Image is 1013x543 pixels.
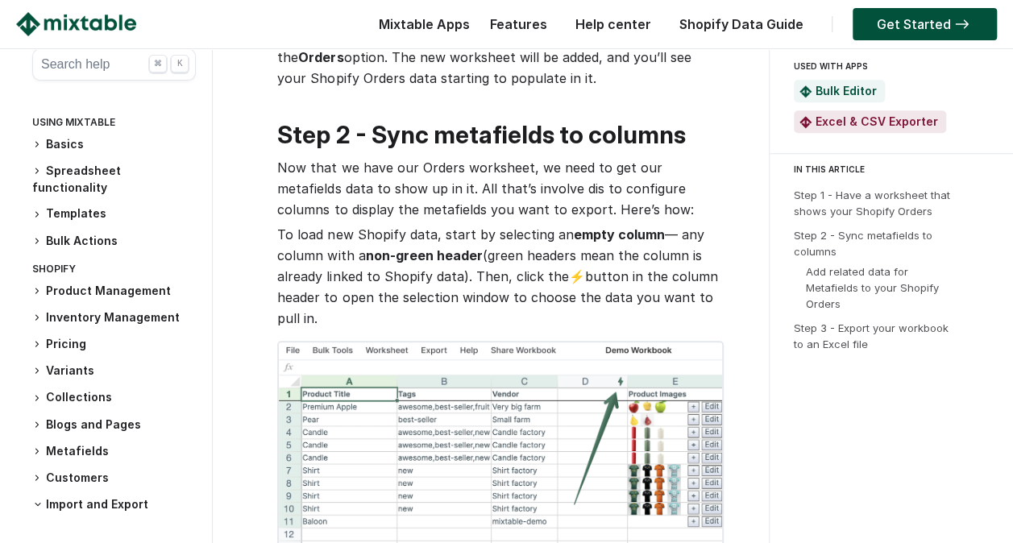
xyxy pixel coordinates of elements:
[32,496,196,512] h3: Import and Export
[32,136,196,153] h3: Basics
[32,336,196,353] h3: Pricing
[32,259,196,283] div: Shopify
[32,470,196,487] h3: Customers
[816,84,877,97] a: Bulk Editor
[671,16,812,32] a: Shopify Data Guide
[794,321,949,350] a: Step 3 - Export your workbook to an Excel file
[568,268,584,284] strong: ⚡️
[277,121,720,149] h2: Step 2 - Sync metafields to columns
[951,19,973,29] img: arrow-right.svg
[794,162,998,176] div: IN THIS ARTICLE
[32,389,196,406] h3: Collections
[816,114,938,128] a: Excel & CSV Exporter
[32,417,196,433] h3: Blogs and Pages
[806,265,939,310] a: Add related data for Metafields to your Shopify Orders
[32,233,196,250] h3: Bulk Actions
[32,163,196,196] h3: Spreadsheet functionality
[794,229,932,258] a: Step 2 - Sync metafields to columns
[573,226,664,242] strong: empty column
[371,12,470,44] div: Mixtable Apps
[277,224,720,329] p: To load new Shopify data, start by selecting an — any column with a (green headers mean the colum...
[32,205,196,222] h3: Templates
[298,49,343,65] strong: Orders
[482,16,555,32] a: Features
[567,16,659,32] a: Help center
[365,247,482,263] strong: non-green header
[32,48,196,81] button: Search help ⌘ K
[149,55,167,73] div: ⌘
[32,363,196,379] h3: Variants
[853,8,997,40] a: Get Started
[32,113,196,136] div: Using Mixtable
[799,85,812,97] img: Mixtable Spreadsheet Bulk Editor App
[171,55,189,73] div: K
[32,443,196,460] h3: Metafields
[277,157,720,220] p: Now that we have our Orders worksheet, we need to get our metafields data to show up in it. All t...
[16,12,136,36] img: Mixtable logo
[32,283,196,300] h3: Product Management
[794,56,982,76] div: USED WITH APPS
[32,309,196,326] h3: Inventory Management
[799,116,812,128] img: Mixtable Excel & CSV Exporter App
[794,189,950,218] a: Step 1 - Have a worksheet that shows your Shopify Orders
